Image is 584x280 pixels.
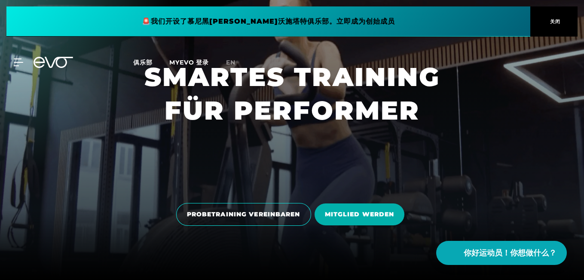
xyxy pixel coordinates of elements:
span: 关闭 [548,18,560,25]
button: 你好运动员！你想做什么？ [436,241,567,265]
a: PROBETRAINING VEREINBAREN [176,197,315,232]
span: PROBETRAINING VEREINBAREN [187,210,300,219]
a: MITGLIED WERDEN [315,197,408,232]
span: MITGLIED WERDEN [325,210,394,219]
h1: SMARTES TRAINING FÜR PERFORMER [144,60,440,127]
span: 俱乐部 [133,58,152,66]
span: 你好运动员！你想做什么？ [464,247,556,259]
a: en [226,58,246,68]
span: en [226,58,235,66]
a: MYEVO 登录 [169,58,208,66]
button: 关闭 [530,6,578,37]
a: 俱乐部 [133,58,169,66]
